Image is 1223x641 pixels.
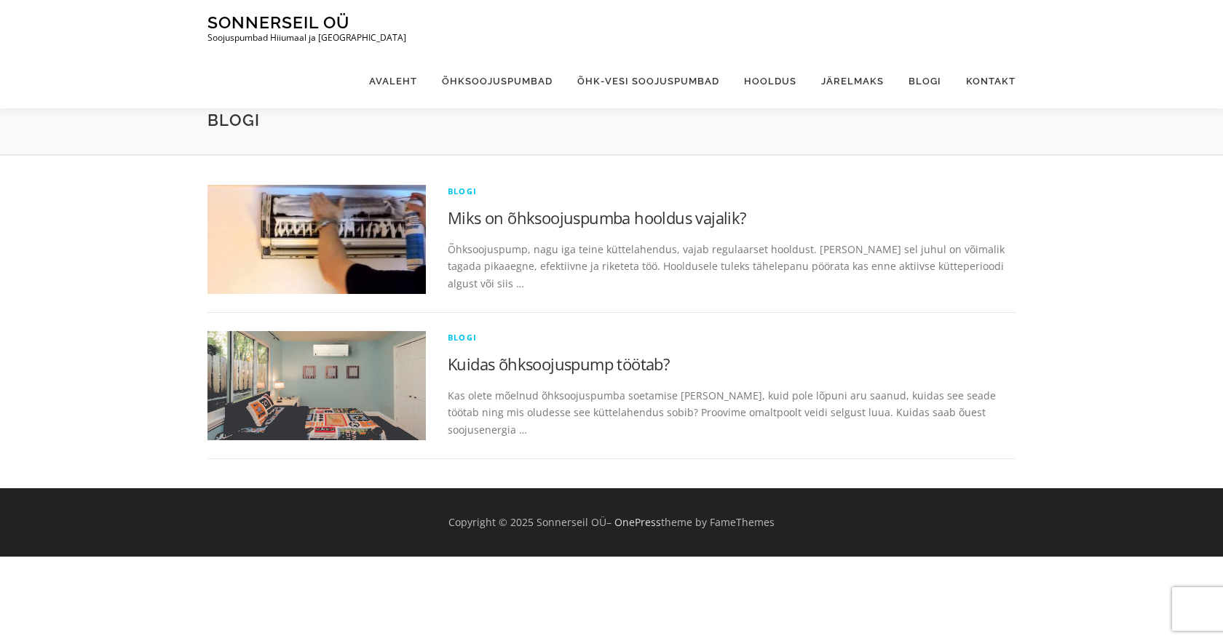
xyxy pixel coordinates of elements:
a: Blogi [896,54,954,108]
a: blogi [448,332,477,343]
a: Kuidas õhksoojuspump töötab? [448,353,670,375]
a: OnePress [614,515,661,529]
span: – [606,515,611,529]
h1: Blogi [207,108,1016,132]
p: Soojuspumbad Hiiumaal ja [GEOGRAPHIC_DATA] [207,33,406,43]
a: Sonnerseil OÜ [207,12,349,32]
a: Järelmaks [809,54,896,108]
div: Copyright © 2025 Sonnerseil OÜ theme by FameThemes [197,514,1026,531]
a: Kontakt [954,54,1016,108]
p: Õhksoojuspump, nagu iga teine küttelahendus, vajab regulaarset hooldust. [PERSON_NAME] sel juhul ... [448,241,1016,292]
a: Miks on õhksoojuspumba hooldus vajalik? [448,207,747,228]
p: Kas olete mõelnud õhksoojuspumba soetamise [PERSON_NAME], kuid pole lõpuni aru saanud, kuidas see... [448,387,1016,439]
a: blogi [448,186,477,196]
a: Hooldus [732,54,809,108]
a: Avaleht [357,54,430,108]
a: Õhksoojuspumbad [430,54,565,108]
a: Õhk-vesi soojuspumbad [565,54,732,108]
